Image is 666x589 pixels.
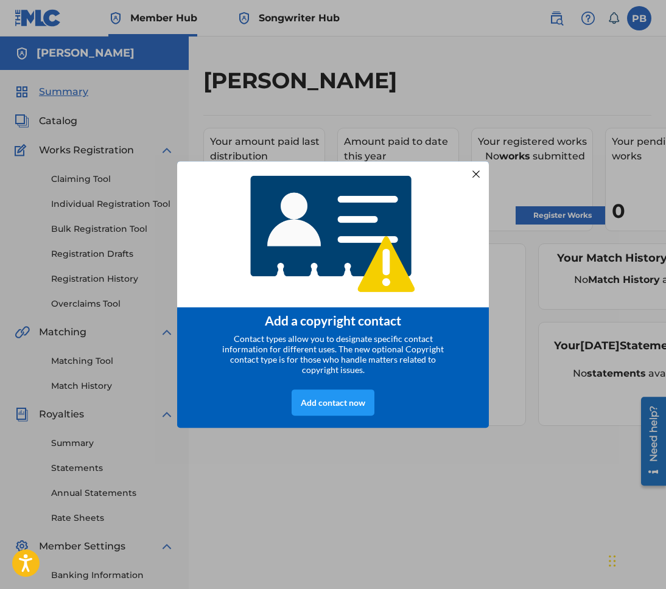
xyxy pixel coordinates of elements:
[192,313,474,328] div: Add a copyright contact
[292,389,374,416] div: Add contact now
[13,13,30,69] div: Need help?
[9,4,34,93] div: Open Resource Center
[177,161,489,428] div: entering modal
[222,333,444,375] span: Contact types allow you to designate specific contact information for different uses. The new opt...
[242,167,424,301] img: 4768233920565408.png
